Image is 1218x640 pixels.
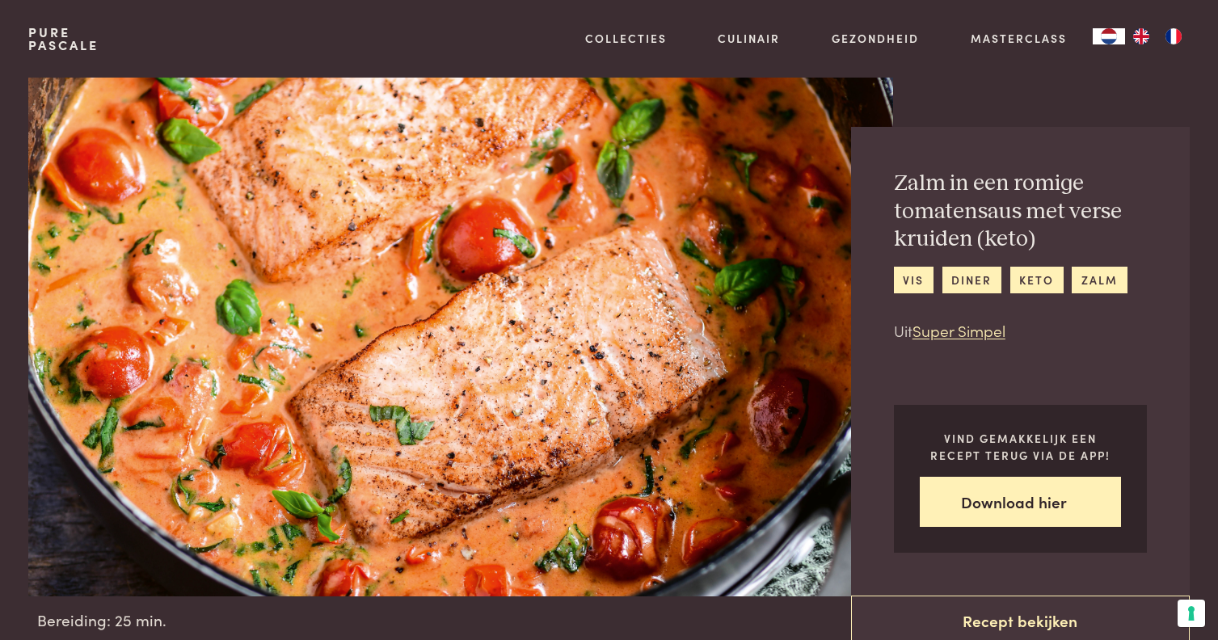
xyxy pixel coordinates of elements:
[920,430,1121,463] p: Vind gemakkelijk een recept terug via de app!
[585,30,667,47] a: Collecties
[37,608,166,632] span: Bereiding: 25 min.
[1178,600,1205,627] button: Uw voorkeuren voor toestemming voor trackingtechnologieën
[1072,267,1127,293] a: zalm
[1157,28,1190,44] a: FR
[1125,28,1157,44] a: EN
[28,26,99,52] a: PurePascale
[1093,28,1125,44] a: NL
[894,267,934,293] a: vis
[832,30,919,47] a: Gezondheid
[894,170,1147,254] h2: Zalm in een romige tomatensaus met verse kruiden (keto)
[942,267,1001,293] a: diner
[1125,28,1190,44] ul: Language list
[718,30,780,47] a: Culinair
[894,319,1147,343] p: Uit
[28,78,892,596] img: Zalm in een romige tomatensaus met verse kruiden (keto)
[1093,28,1190,44] aside: Language selected: Nederlands
[920,477,1121,528] a: Download hier
[912,319,1005,341] a: Super Simpel
[1093,28,1125,44] div: Language
[1010,267,1064,293] a: keto
[971,30,1067,47] a: Masterclass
